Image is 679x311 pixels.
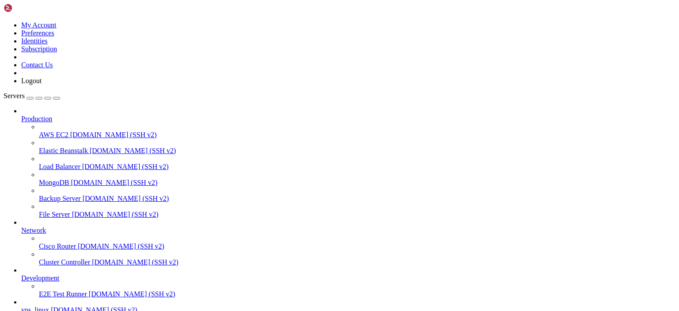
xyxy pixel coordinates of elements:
[39,250,675,266] li: Cluster Controller [DOMAIN_NAME] (SSH v2)
[4,92,25,100] span: Servers
[21,274,675,282] a: Development
[39,234,675,250] li: Cisco Router [DOMAIN_NAME] (SSH v2)
[39,195,675,203] a: Backup Server [DOMAIN_NAME] (SSH v2)
[90,147,176,154] span: [DOMAIN_NAME] (SSH v2)
[21,21,57,29] a: My Account
[21,37,48,45] a: Identities
[39,211,675,219] a: File Server [DOMAIN_NAME] (SSH v2)
[39,147,88,154] span: Elastic Beanstalk
[72,211,159,218] span: [DOMAIN_NAME] (SSH v2)
[39,195,81,202] span: Backup Server
[39,282,675,298] li: E2E Test Runner [DOMAIN_NAME] (SSH v2)
[83,195,169,202] span: [DOMAIN_NAME] (SSH v2)
[78,242,164,250] span: [DOMAIN_NAME] (SSH v2)
[39,139,675,155] li: Elastic Beanstalk [DOMAIN_NAME] (SSH v2)
[39,163,675,171] a: Load Balancer [DOMAIN_NAME] (SSH v2)
[92,258,179,266] span: [DOMAIN_NAME] (SSH v2)
[21,61,53,69] a: Contact Us
[39,179,69,186] span: MongoDB
[39,123,675,139] li: AWS EC2 [DOMAIN_NAME] (SSH v2)
[21,274,59,282] span: Development
[39,155,675,171] li: Load Balancer [DOMAIN_NAME] (SSH v2)
[39,242,76,250] span: Cisco Router
[21,45,57,53] a: Subscription
[4,4,54,12] img: Shellngn
[21,115,675,123] a: Production
[39,242,675,250] a: Cisco Router [DOMAIN_NAME] (SSH v2)
[21,115,52,123] span: Production
[39,203,675,219] li: File Server [DOMAIN_NAME] (SSH v2)
[21,227,46,234] span: Network
[89,290,175,298] span: [DOMAIN_NAME] (SSH v2)
[82,163,169,170] span: [DOMAIN_NAME] (SSH v2)
[39,211,70,218] span: File Server
[39,290,87,298] span: E2E Test Runner
[21,29,54,37] a: Preferences
[39,258,675,266] a: Cluster Controller [DOMAIN_NAME] (SSH v2)
[39,131,69,138] span: AWS EC2
[21,107,675,219] li: Production
[39,147,675,155] a: Elastic Beanstalk [DOMAIN_NAME] (SSH v2)
[39,131,675,139] a: AWS EC2 [DOMAIN_NAME] (SSH v2)
[39,187,675,203] li: Backup Server [DOMAIN_NAME] (SSH v2)
[21,266,675,298] li: Development
[21,77,42,84] a: Logout
[21,219,675,266] li: Network
[39,179,675,187] a: MongoDB [DOMAIN_NAME] (SSH v2)
[71,179,157,186] span: [DOMAIN_NAME] (SSH v2)
[39,290,675,298] a: E2E Test Runner [DOMAIN_NAME] (SSH v2)
[21,227,675,234] a: Network
[70,131,157,138] span: [DOMAIN_NAME] (SSH v2)
[39,258,90,266] span: Cluster Controller
[4,92,60,100] a: Servers
[39,163,80,170] span: Load Balancer
[39,171,675,187] li: MongoDB [DOMAIN_NAME] (SSH v2)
